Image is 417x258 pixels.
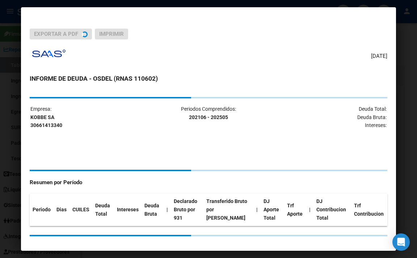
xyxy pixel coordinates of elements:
[34,31,78,37] span: Exportar a PDF
[164,194,171,226] th: |
[30,114,62,128] strong: KOBBE SA 30661413340
[284,194,306,226] th: Trf Aporte
[171,194,203,226] th: Declarado Bruto por 931
[69,194,92,226] th: CUILES
[54,194,69,226] th: Dias
[114,194,142,226] th: Intereses
[30,29,92,39] button: Exportar a PDF
[99,31,124,37] span: Imprimir
[268,105,387,130] p: Deuda Total: Deuda Bruta: Intereses:
[261,194,284,226] th: DJ Aporte Total
[142,194,164,226] th: Deuda Bruta
[313,194,351,226] th: DJ Contribucion Total
[149,105,268,122] p: Periodos Comprendidos:
[30,74,388,83] h3: INFORME DE DEUDA - OSDEL (RNAS 110602)
[351,194,387,226] th: Trf Contribucion
[30,105,149,130] p: Empresa:
[95,29,128,39] button: Imprimir
[189,114,228,120] strong: 202106 - 202505
[92,194,114,226] th: Deuda Total
[306,194,313,226] th: |
[30,178,388,187] h4: Resumen por Período
[392,233,410,251] div: Open Intercom Messenger
[203,194,253,226] th: Transferido Bruto por [PERSON_NAME]
[30,194,54,226] th: Periodo
[371,52,387,60] span: [DATE]
[253,194,261,226] th: |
